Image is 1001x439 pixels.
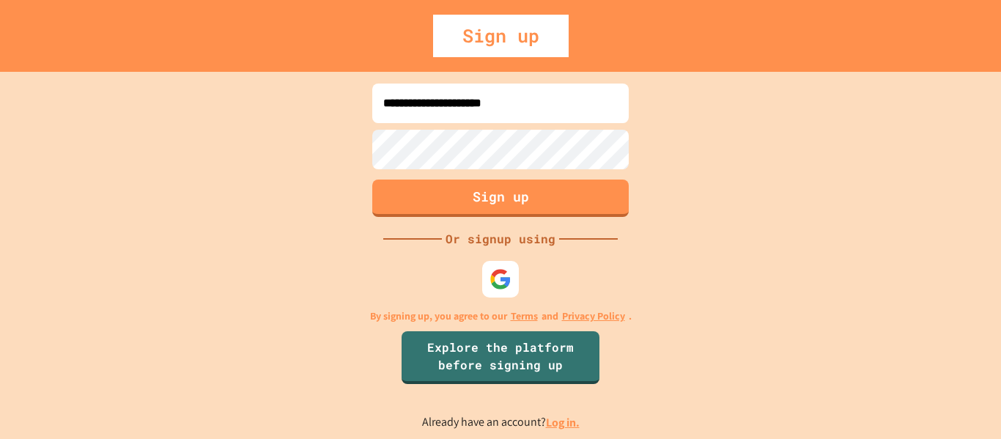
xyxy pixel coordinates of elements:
[402,331,599,384] a: Explore the platform before signing up
[546,415,580,430] a: Log in.
[490,268,511,290] img: google-icon.svg
[511,309,538,324] a: Terms
[372,180,629,217] button: Sign up
[370,309,632,324] p: By signing up, you agree to our and .
[562,309,625,324] a: Privacy Policy
[433,15,569,57] div: Sign up
[422,413,580,432] p: Already have an account?
[442,230,559,248] div: Or signup using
